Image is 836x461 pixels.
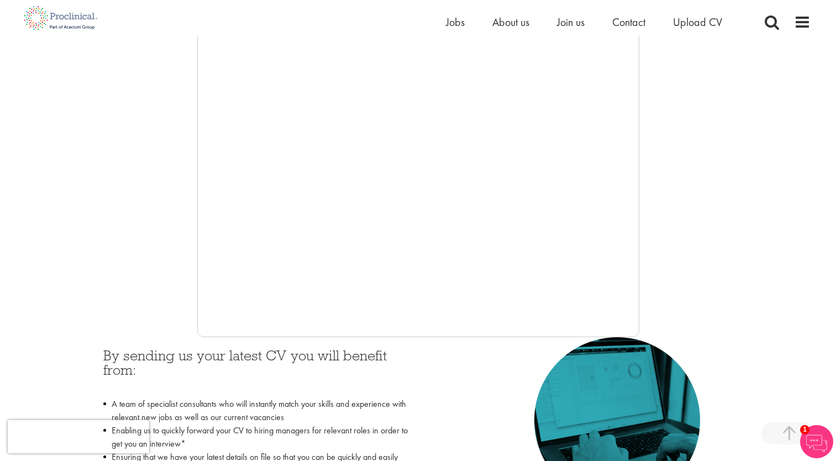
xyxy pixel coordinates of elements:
a: About us [492,15,529,29]
a: Upload CV [673,15,722,29]
span: 1 [800,425,809,434]
img: Chatbot [800,425,833,458]
li: Enabling us to quickly forward your CV to hiring managers for relevant roles in order to get you ... [103,424,410,450]
a: Join us [557,15,585,29]
li: A team of specialist consultants who will instantly match your skills and experience with relevan... [103,397,410,424]
a: Jobs [446,15,465,29]
h3: By sending us your latest CV you will benefit from: [103,348,410,392]
a: Contact [612,15,645,29]
iframe: reCAPTCHA [8,420,149,453]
